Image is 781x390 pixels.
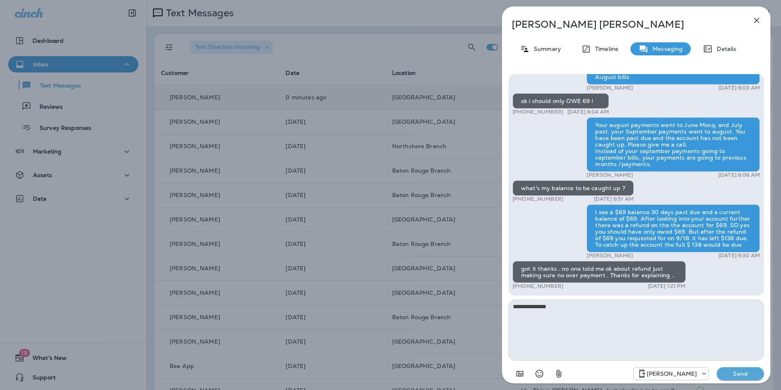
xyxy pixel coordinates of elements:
p: [DATE] 8:04 AM [567,109,609,115]
p: [PERSON_NAME] [587,252,633,259]
p: [PHONE_NUMBER] [513,196,563,202]
button: Add in a premade template [512,366,528,382]
p: [PHONE_NUMBER] [513,283,563,289]
p: [PERSON_NAME] [587,172,633,178]
div: got it thanks . no one told me ok about refund just making sure no over payment . Thanks for expl... [513,261,686,283]
p: Timeline [591,46,618,52]
div: I see a $69 balance 30 days past due and a current balance of $69. After looking into your accoun... [587,204,760,252]
p: [DATE] 9:30 AM [718,252,760,259]
p: [PHONE_NUMBER] [513,109,563,115]
button: Select an emoji [531,366,548,382]
p: [DATE] 8:51 AM [594,196,634,202]
button: Send [717,367,764,380]
div: Your august payments went to June Mosq. and July pest, your September payments went to august. Yo... [587,117,760,172]
div: what's my balance to be caught up ? [513,180,634,196]
p: [DATE] 8:03 AM [718,85,760,91]
p: [DATE] 1:21 PM [648,283,686,289]
p: Details [713,46,736,52]
p: Send [723,370,757,377]
p: [DATE] 8:08 AM [718,172,760,178]
div: ok i should only OWE 69 ! [513,93,609,109]
p: Messaging [648,46,683,52]
p: Summary [530,46,561,52]
p: [PERSON_NAME] [PERSON_NAME] [512,19,734,30]
div: +1 (504) 576-9603 [634,369,709,379]
p: [PERSON_NAME] [587,85,633,91]
p: [PERSON_NAME] [647,370,697,377]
